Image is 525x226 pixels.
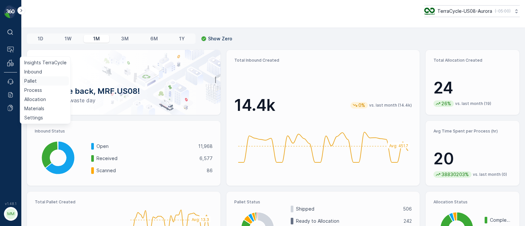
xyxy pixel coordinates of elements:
[4,5,17,18] img: logo
[455,101,491,106] p: vs. last month (19)
[234,95,275,115] p: 14.4k
[96,155,195,162] p: Received
[424,8,435,15] img: image_ci7OI47.png
[93,35,100,42] p: 1M
[65,35,72,42] p: 1W
[369,103,412,108] p: vs. last month (14.4k)
[96,143,194,150] p: Open
[433,199,512,205] p: Allocation Status
[150,35,158,42] p: 6M
[234,199,412,205] p: Pallet Status
[121,35,129,42] p: 3M
[96,167,202,174] p: Scanned
[35,129,213,134] p: Inbound Status
[4,202,17,206] span: v 1.48.1
[234,58,412,63] p: Total Inbound Created
[199,155,213,162] p: 6,577
[473,172,507,177] p: vs. last month (0)
[404,218,412,224] p: 242
[437,8,492,14] p: TerraCycle-US08-Aurora
[433,149,512,169] p: 20
[441,171,470,178] p: 38830203%
[296,206,399,212] p: Shipped
[433,58,512,63] p: Total Allocation Created
[207,167,213,174] p: 86
[495,9,511,14] p: ( -05:00 )
[490,217,512,223] p: Completed
[38,35,43,42] p: 1D
[198,143,213,150] p: 11,968
[424,5,520,17] button: TerraCycle-US08-Aurora(-05:00)
[208,35,232,42] p: Show Zero
[296,218,400,224] p: Ready to Allocation
[403,206,412,212] p: 506
[37,86,210,96] p: Welcome back, MRF.US08!
[358,102,366,109] p: 0%
[4,207,17,221] button: MM
[179,35,185,42] p: 1Y
[433,78,512,98] p: 24
[6,209,16,219] div: MM
[433,129,512,134] p: Avg Time Spent per Process (hr)
[35,199,121,205] p: Total Pallet Created
[37,96,210,104] p: Have a zero-waste day
[441,100,452,107] p: 26%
